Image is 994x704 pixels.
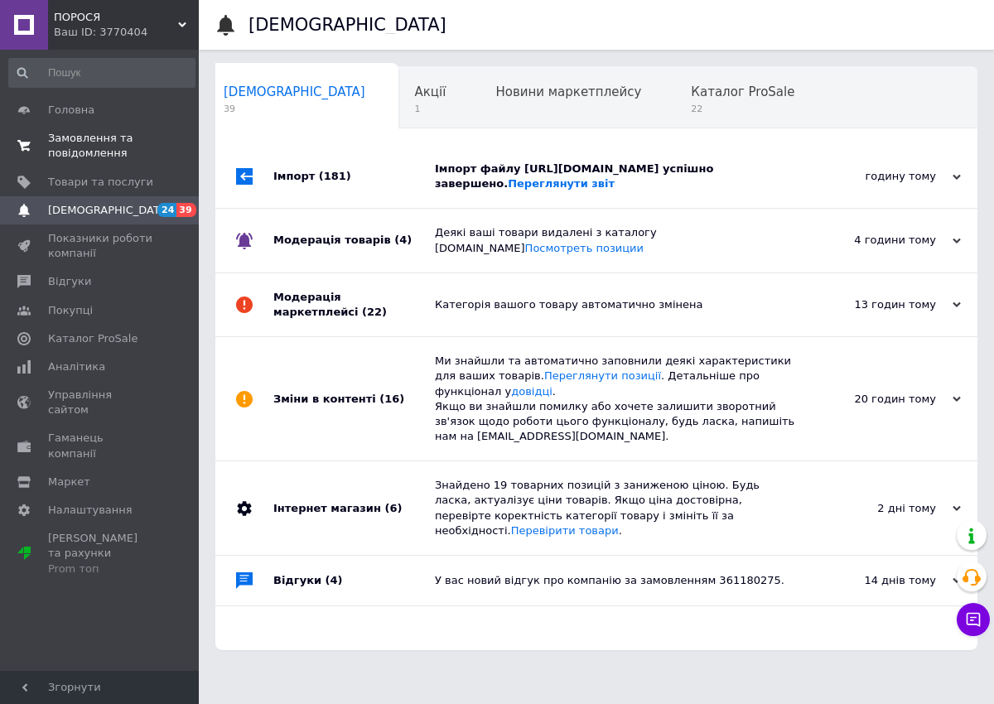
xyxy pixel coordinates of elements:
[48,503,133,518] span: Налаштування
[273,461,435,555] div: Інтернет магазин
[379,393,404,405] span: (16)
[435,573,795,588] div: У вас новий відгук про компанію за замовленням 361180275.
[795,233,961,248] div: 4 години тому
[48,359,105,374] span: Аналітика
[795,169,961,184] div: годину тому
[273,273,435,336] div: Модерація маркетплейсі
[957,603,990,636] button: Чат з покупцем
[795,501,961,516] div: 2 дні тому
[273,145,435,208] div: Імпорт
[48,131,153,161] span: Замовлення та повідомлення
[495,84,641,99] span: Новини маркетплейсу
[362,306,387,318] span: (22)
[224,84,365,99] span: [DEMOGRAPHIC_DATA]
[48,203,171,218] span: [DEMOGRAPHIC_DATA]
[273,556,435,605] div: Відгуки
[435,354,795,444] div: Ми знайшли та автоматично заповнили деякі характеристики для ваших товарів. . Детальніше про функ...
[795,573,961,588] div: 14 днів тому
[435,162,795,191] div: Імпорт файлу [URL][DOMAIN_NAME] успішно завершено.
[326,574,343,586] span: (4)
[273,209,435,272] div: Модерація товарів
[8,58,195,88] input: Пошук
[415,103,446,115] span: 1
[48,231,153,261] span: Показники роботи компанії
[691,84,794,99] span: Каталог ProSale
[319,170,351,182] span: (181)
[224,103,365,115] span: 39
[48,274,91,289] span: Відгуки
[415,84,446,99] span: Акції
[176,203,195,217] span: 39
[544,369,661,382] a: Переглянути позиції
[384,502,402,514] span: (6)
[48,562,153,576] div: Prom топ
[691,103,794,115] span: 22
[48,475,90,489] span: Маркет
[54,10,178,25] span: ПОРОСЯ
[273,337,435,460] div: Зміни в контенті
[435,225,795,255] div: Деякі ваші товари видалені з каталогу [DOMAIN_NAME]
[525,242,644,254] a: Посмотреть позиции
[435,297,795,312] div: Категорія вашого товару автоматично змінена
[157,203,176,217] span: 24
[48,303,93,318] span: Покупці
[54,25,199,40] div: Ваш ID: 3770404
[248,15,446,35] h1: [DEMOGRAPHIC_DATA]
[435,478,795,538] div: Знайдено 19 товарних позицій з заниженою ціною. Будь ласка, актуалізує ціни товарів. Якщо ціна до...
[511,524,619,537] a: Перевірити товари
[48,531,153,576] span: [PERSON_NAME] та рахунки
[48,388,153,417] span: Управління сайтом
[508,177,615,190] a: Переглянути звіт
[795,392,961,407] div: 20 годин тому
[394,234,412,246] span: (4)
[48,103,94,118] span: Головна
[48,175,153,190] span: Товари та послуги
[795,297,961,312] div: 13 годин тому
[511,385,552,398] a: довідці
[48,331,138,346] span: Каталог ProSale
[48,431,153,460] span: Гаманець компанії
